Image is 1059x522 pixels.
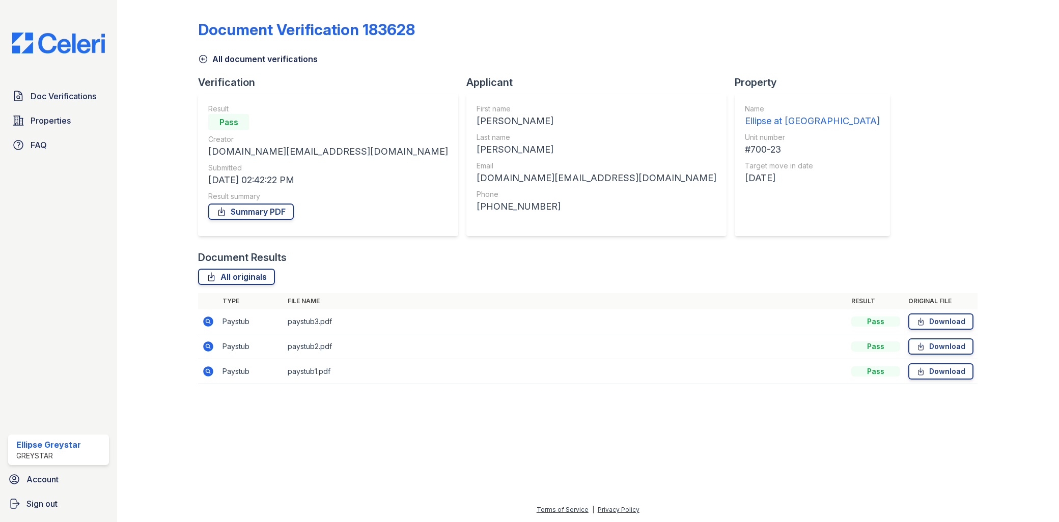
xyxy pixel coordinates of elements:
div: [DATE] [745,171,880,185]
div: Ellipse at [GEOGRAPHIC_DATA] [745,114,880,128]
div: | [592,506,594,513]
span: FAQ [31,139,47,151]
div: Result summary [208,191,448,201]
div: [PHONE_NUMBER] [477,199,716,214]
div: [DOMAIN_NAME][EMAIL_ADDRESS][DOMAIN_NAME] [477,171,716,185]
a: Account [4,469,113,489]
th: Original file [904,293,978,309]
div: Document Verification 183628 [198,20,415,39]
div: Document Results [198,250,287,265]
a: Privacy Policy [598,506,639,513]
div: First name [477,104,716,114]
th: Result [847,293,904,309]
div: Property [735,75,898,90]
img: CE_Logo_Blue-a8612792a0a2168367f1c8372b55b34899dd931a85d93a1a3d3e32e68fde9ad4.png [4,33,113,53]
div: Name [745,104,880,114]
td: paystub3.pdf [284,309,847,334]
a: Summary PDF [208,204,294,220]
div: Phone [477,189,716,199]
a: Download [908,338,973,355]
div: Submitted [208,163,448,173]
th: File name [284,293,847,309]
td: Paystub [218,359,284,384]
span: Properties [31,114,71,127]
div: Email [477,161,716,171]
td: paystub1.pdf [284,359,847,384]
div: Ellipse Greystar [16,439,81,451]
a: Download [908,363,973,380]
a: Properties [8,110,109,131]
a: All document verifications [198,53,318,65]
span: Sign out [26,498,58,510]
th: Type [218,293,284,309]
td: Paystub [218,334,284,359]
a: Sign out [4,494,113,514]
div: [PERSON_NAME] [477,142,716,157]
div: Unit number [745,132,880,142]
a: All originals [198,269,275,285]
td: paystub2.pdf [284,334,847,359]
div: Creator [208,134,448,144]
div: Result [208,104,448,114]
span: Account [26,473,59,485]
div: Pass [851,366,900,376]
a: Name Ellipse at [GEOGRAPHIC_DATA] [745,104,880,128]
a: Terms of Service [537,506,589,513]
a: Doc Verifications [8,86,109,106]
div: Pass [851,316,900,327]
div: Verification [198,75,466,90]
div: Pass [851,341,900,352]
div: #700-23 [745,142,880,157]
div: Last name [477,132,716,142]
span: Doc Verifications [31,90,96,102]
a: FAQ [8,135,109,155]
a: Download [908,313,973,330]
div: [DOMAIN_NAME][EMAIL_ADDRESS][DOMAIN_NAME] [208,144,448,159]
div: [DATE] 02:42:22 PM [208,173,448,187]
div: Target move in date [745,161,880,171]
div: Greystar [16,451,81,461]
td: Paystub [218,309,284,334]
div: Applicant [466,75,735,90]
div: [PERSON_NAME] [477,114,716,128]
div: Pass [208,114,249,130]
